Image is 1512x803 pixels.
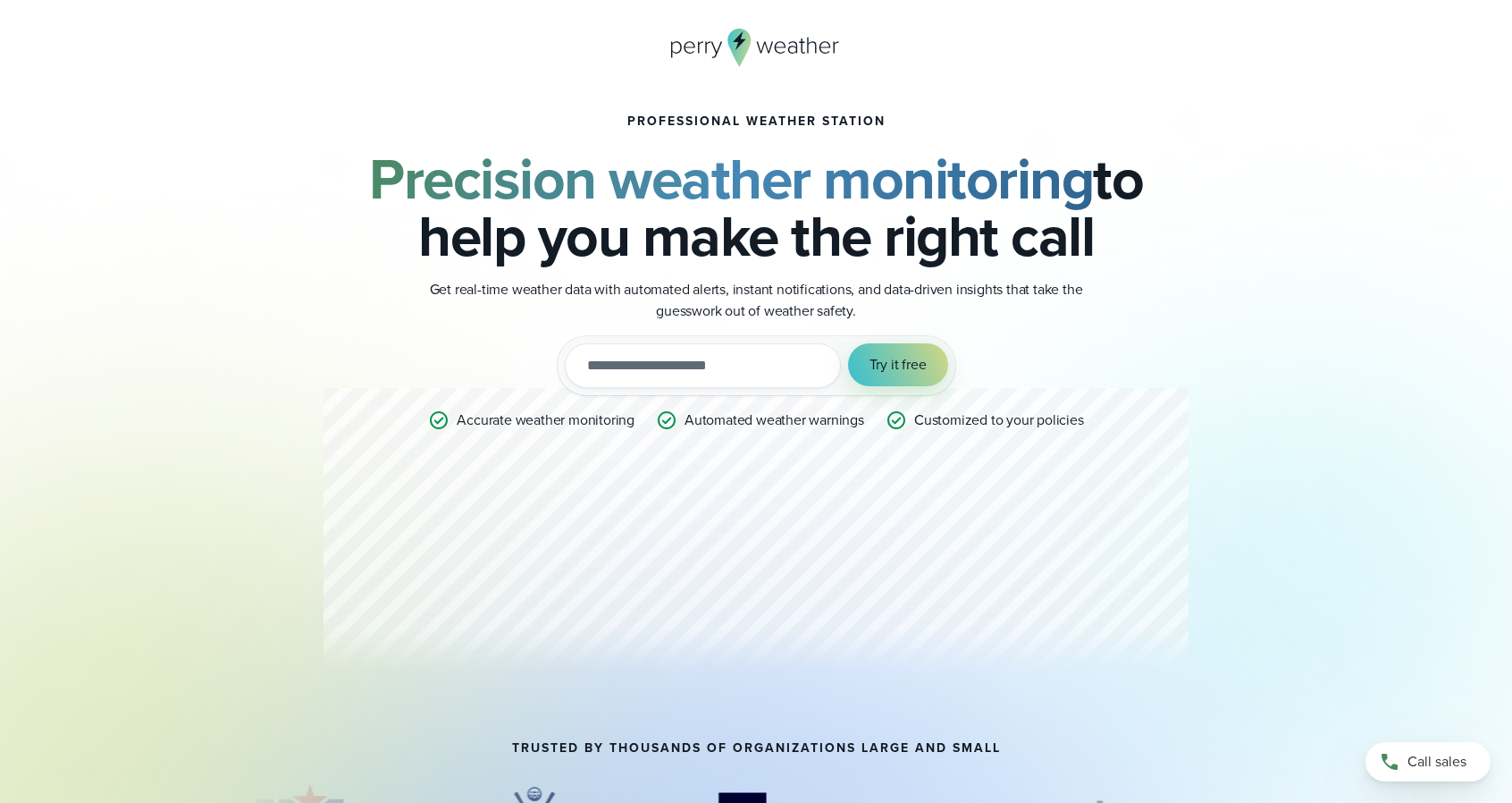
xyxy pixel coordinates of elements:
[914,410,1084,431] p: Customized to your policies
[1365,742,1491,782] a: Call sales
[1407,751,1466,773] span: Call sales
[512,741,1001,756] h2: TRUSTED BY THOUSANDS OF ORGANIZATIONS LARGE AND SMALL
[457,410,634,431] p: Accurate weather monitoring
[848,343,948,386] button: Try it free
[399,279,1113,322] p: Get real-time weather data with automated alerts, instant notifications, and data-driven insights...
[323,150,1189,265] h2: to help you make the right call
[869,354,927,376] span: Try it free
[369,137,1093,221] strong: Precision weather monitoring
[627,114,886,129] h1: Professional Weather Station
[685,410,864,431] p: Automated weather warnings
